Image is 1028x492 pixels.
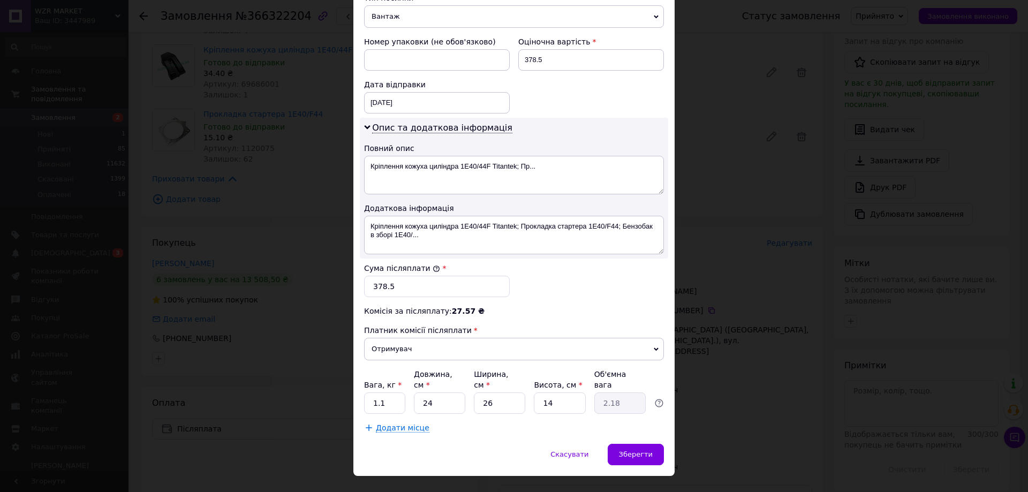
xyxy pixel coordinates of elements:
div: Об'ємна вага [594,369,646,390]
label: Ширина, см [474,370,508,389]
span: Опис та додаткова інформація [372,123,512,133]
span: Платник комісії післяплати [364,326,472,335]
span: 27.57 ₴ [452,307,485,315]
textarea: Кріплення кожуха циліндра 1E40/44F Titantek; Прокладка стартера 1E40/F44; Бензобак в зборі 1E40/... [364,216,664,254]
span: Скасувати [550,450,588,458]
label: Вага, кг [364,381,402,389]
div: Оціночна вартість [518,36,664,47]
span: Вантаж [364,5,664,28]
div: Комісія за післяплату: [364,306,664,316]
div: Додаткова інформація [364,203,664,214]
label: Довжина, см [414,370,452,389]
div: Повний опис [364,143,664,154]
label: Сума післяплати [364,264,440,273]
div: Номер упаковки (не обов'язково) [364,36,510,47]
div: Дата відправки [364,79,510,90]
span: Додати місце [376,423,429,433]
span: Отримувач [364,338,664,360]
span: Зберегти [619,450,653,458]
textarea: Кріплення кожуха циліндра 1E40/44F Titantek; Пр... [364,156,664,194]
label: Висота, см [534,381,582,389]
